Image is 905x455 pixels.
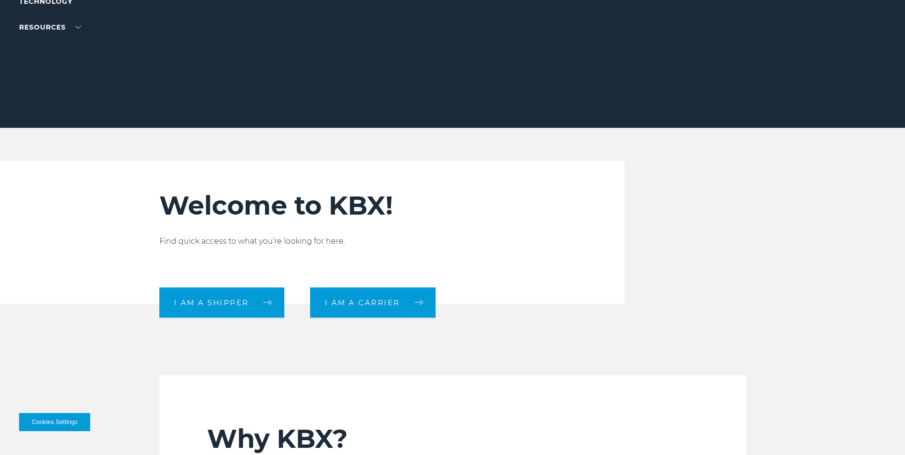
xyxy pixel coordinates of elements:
a: I am a shipper arrow arrow [159,287,284,318]
h2: Welcome to KBX! [159,190,567,221]
p: Find quick access to what you're looking for here. [159,236,567,247]
a: I am a carrier arrow arrow [310,287,436,318]
span: I am a carrier [325,299,400,306]
a: RESOURCES [19,23,81,31]
button: Cookies Settings [19,413,90,431]
span: I am a shipper [174,299,249,306]
h2: Why KBX? [207,423,698,455]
